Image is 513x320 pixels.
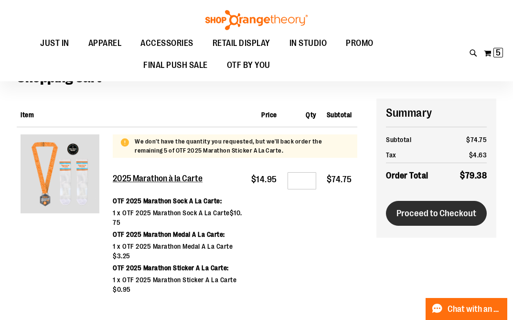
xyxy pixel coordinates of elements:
[113,263,229,273] dt: OTF 2025 Marathon Sticker A La Carte
[143,55,208,76] span: FINAL PUSH SALE
[213,33,270,54] span: RETAIL DISPLAY
[113,286,131,293] span: $0.95
[386,168,428,182] strong: Order Total
[327,111,352,119] span: Subtotal
[88,33,122,54] span: APPAREL
[346,33,374,54] span: PROMO
[386,147,450,163] th: Tax
[469,151,487,159] span: $4.63
[113,230,225,239] dt: OTF 2025 Marathon Medal A La Carte
[426,298,508,320] button: Chat with an Expert
[113,174,242,184] a: 2025 Marathon à la Carte
[113,242,242,261] dd: 1 x OTF 2025 Marathon Medal A La Carte
[31,33,79,55] a: JUST IN
[280,33,337,55] a: IN STUDIO
[131,33,203,55] a: ACCESSORIES
[113,252,130,260] span: $3.25
[466,136,487,143] span: $74.75
[40,33,69,54] span: JUST IN
[460,171,487,180] span: $79.38
[204,10,309,30] img: Shop Orangetheory
[113,275,242,294] dd: 1 x OTF 2025 Marathon Sticker A La Carte
[386,105,487,121] h2: Summary
[289,33,327,54] span: IN STUDIO
[113,196,222,206] dt: OTF 2025 Marathon Sock A La Carte
[113,209,242,226] span: $10.75
[496,48,501,57] span: 5
[327,175,352,184] span: $74.75
[306,111,316,119] span: Qty
[217,55,280,77] a: OTF BY YOU
[113,208,242,227] dd: 1 x OTF 2025 Marathon Sock A La Carte
[386,201,487,226] button: Proceed to Checkout
[140,33,193,54] span: ACCESSORIES
[227,55,270,76] span: OTF BY YOU
[21,134,109,216] a: 2025 Marathon à la Carte
[134,55,217,77] a: FINAL PUSH SALE
[135,137,351,155] p: We don't have the quantity you requested, but we'll back order the remaining 5 of OTF 2025 Marath...
[261,111,277,119] span: Price
[79,33,131,55] a: APPAREL
[386,132,450,147] th: Subtotal
[21,134,99,213] img: 2025 Marathon à la Carte
[251,175,277,184] span: $14.95
[448,305,502,314] span: Chat with an Expert
[336,33,383,55] a: PROMO
[396,208,476,219] span: Proceed to Checkout
[203,33,280,55] a: RETAIL DISPLAY
[21,111,34,119] span: Item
